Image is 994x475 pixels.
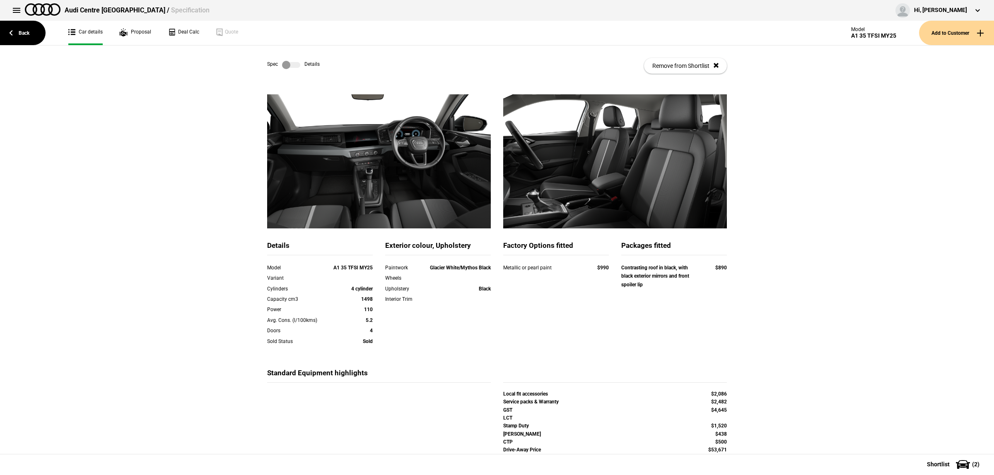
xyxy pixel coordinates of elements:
[168,21,199,45] a: Deal Calc
[385,264,427,272] div: Paintwork
[503,439,513,445] strong: CTP
[267,326,331,335] div: Doors
[503,391,548,397] strong: Local fit accessories
[503,423,529,429] strong: Stamp Duty
[711,423,727,429] strong: $1,520
[119,21,151,45] a: Proposal
[267,264,331,272] div: Model
[597,265,609,271] strong: $990
[851,32,896,39] div: A1 35 TFSI MY25
[711,391,727,397] strong: $2,086
[385,285,427,293] div: Upholstery
[361,296,373,302] strong: 1498
[919,21,994,45] button: Add to Customer
[715,431,727,437] strong: $438
[385,295,427,303] div: Interior Trim
[503,431,541,437] strong: [PERSON_NAME]
[171,6,210,14] span: Specification
[972,461,980,467] span: ( 2 )
[267,305,331,314] div: Power
[366,317,373,323] strong: 5.2
[503,447,541,453] strong: Drive-Away Price
[364,307,373,312] strong: 110
[267,368,491,383] div: Standard Equipment highlights
[715,439,727,445] strong: $500
[267,295,331,303] div: Capacity cm3
[351,286,373,292] strong: 4 cylinder
[503,264,577,272] div: Metallic or pearl paint
[914,454,994,475] button: Shortlist(2)
[503,415,512,421] strong: LCT
[267,274,331,282] div: Variant
[621,265,689,288] strong: Contrasting roof in black, with black exterior mirrors and front spoiler lip
[851,26,896,32] div: Model
[479,286,491,292] strong: Black
[927,461,950,467] span: Shortlist
[430,265,491,271] strong: Glacier White/Mythos Black
[644,58,727,74] button: Remove from Shortlist
[503,407,512,413] strong: GST
[267,316,331,324] div: Avg. Cons. (l/100kms)
[363,338,373,344] strong: Sold
[503,241,609,255] div: Factory Options fitted
[711,407,727,413] strong: $4,645
[333,265,373,271] strong: A1 35 TFSI MY25
[370,328,373,333] strong: 4
[385,241,491,255] div: Exterior colour, Upholstery
[65,6,210,15] div: Audi Centre [GEOGRAPHIC_DATA] /
[503,399,559,405] strong: Service packs & Warranty
[68,21,103,45] a: Car details
[267,285,331,293] div: Cylinders
[25,3,60,16] img: audi.png
[267,61,320,69] div: Spec Details
[267,337,331,345] div: Sold Status
[711,399,727,405] strong: $2,482
[385,274,427,282] div: Wheels
[267,241,373,255] div: Details
[708,447,727,453] strong: $53,671
[914,6,967,14] div: Hi, [PERSON_NAME]
[621,241,727,255] div: Packages fitted
[715,265,727,271] strong: $890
